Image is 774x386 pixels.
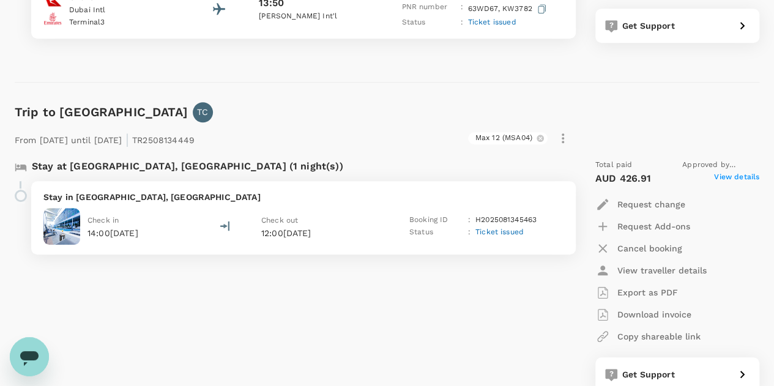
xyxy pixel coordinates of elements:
span: Total paid [595,159,633,171]
p: View traveller details [617,264,707,277]
p: Request change [617,198,685,210]
p: From [DATE] until [DATE] TR2508134449 [15,127,195,149]
button: Download invoice [595,303,691,325]
span: Check in [87,216,119,225]
p: Request Add-ons [617,220,690,232]
p: 14:00[DATE] [87,227,138,239]
p: TC [197,106,208,118]
button: Request change [595,193,685,215]
span: Check out [261,216,298,225]
p: Copy shareable link [617,330,701,343]
p: AUD 426.91 [595,171,652,186]
span: Ticket issued [467,18,516,26]
button: Copy shareable link [595,325,701,347]
p: [PERSON_NAME] Int'l [259,10,369,23]
img: Emirates [43,9,62,28]
p: : [460,1,463,17]
span: Get Support [622,21,675,31]
p: Stay in [GEOGRAPHIC_DATA], [GEOGRAPHIC_DATA] [43,191,564,203]
p: 12:00[DATE] [261,227,378,239]
span: Max 12 (MSA04) [468,133,540,143]
button: Export as PDF [595,281,678,303]
p: Download invoice [617,308,691,321]
p: Export as PDF [617,286,678,299]
span: Approved by [682,159,759,171]
button: Cancel booking [595,237,682,259]
h6: Trip to [GEOGRAPHIC_DATA] [15,102,188,122]
p: Terminal 3 [69,17,179,29]
p: : [468,226,471,239]
p: Cancel booking [617,242,682,254]
p: Dubai Intl [69,4,179,17]
iframe: Button to launch messaging window [10,337,49,376]
p: PNR number [401,1,455,17]
span: View details [714,171,759,186]
span: | [125,131,129,148]
button: Request Add-ons [595,215,690,237]
p: Status [409,226,463,239]
p: : [460,17,463,29]
p: Booking ID [409,214,463,226]
button: View traveller details [595,259,707,281]
p: H2025081345463 [475,214,537,226]
p: Stay at [GEOGRAPHIC_DATA], [GEOGRAPHIC_DATA] (1 night(s)) [32,159,343,174]
p: : [468,214,471,226]
p: 63WD67, KW3782 [467,1,548,17]
div: Max 12 (MSA04) [468,132,548,144]
img: Radisson Blu Hotel, Abidjan Airport [43,208,80,245]
p: Status [401,17,455,29]
span: Ticket issued [475,228,524,236]
span: Get Support [622,369,675,379]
